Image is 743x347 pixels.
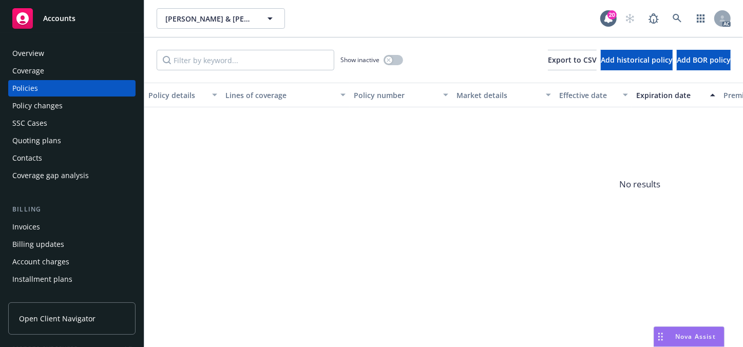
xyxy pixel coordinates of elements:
[12,236,64,253] div: Billing updates
[12,254,69,270] div: Account charges
[19,313,96,324] span: Open Client Navigator
[8,150,136,166] a: Contacts
[675,332,716,341] span: Nova Assist
[12,45,44,62] div: Overview
[8,167,136,184] a: Coverage gap analysis
[12,271,72,287] div: Installment plans
[643,8,664,29] a: Report a Bug
[165,13,254,24] span: [PERSON_NAME] & [PERSON_NAME] - [GEOGRAPHIC_DATA]/AMS
[221,83,350,107] button: Lines of coverage
[555,83,632,107] button: Effective date
[8,98,136,114] a: Policy changes
[12,80,38,97] div: Policies
[144,83,221,107] button: Policy details
[157,50,334,70] input: Filter by keyword...
[456,90,540,101] div: Market details
[548,50,597,70] button: Export to CSV
[8,80,136,97] a: Policies
[8,204,136,215] div: Billing
[12,63,44,79] div: Coverage
[8,115,136,131] a: SSC Cases
[601,50,673,70] button: Add historical policy
[636,90,704,101] div: Expiration date
[8,219,136,235] a: Invoices
[667,8,688,29] a: Search
[340,55,379,64] span: Show inactive
[601,55,673,65] span: Add historical policy
[148,90,206,101] div: Policy details
[677,55,731,65] span: Add BOR policy
[620,8,640,29] a: Start snowing
[350,83,452,107] button: Policy number
[654,327,667,346] div: Drag to move
[8,236,136,253] a: Billing updates
[8,254,136,270] a: Account charges
[8,63,136,79] a: Coverage
[559,90,617,101] div: Effective date
[12,219,40,235] div: Invoices
[8,45,136,62] a: Overview
[157,8,285,29] button: [PERSON_NAME] & [PERSON_NAME] - [GEOGRAPHIC_DATA]/AMS
[12,115,47,131] div: SSC Cases
[12,132,61,149] div: Quoting plans
[677,50,731,70] button: Add BOR policy
[8,4,136,33] a: Accounts
[43,14,75,23] span: Accounts
[12,167,89,184] div: Coverage gap analysis
[8,132,136,149] a: Quoting plans
[452,83,555,107] button: Market details
[607,10,617,20] div: 20
[8,271,136,287] a: Installment plans
[548,55,597,65] span: Export to CSV
[12,150,42,166] div: Contacts
[691,8,711,29] a: Switch app
[654,326,725,347] button: Nova Assist
[354,90,437,101] div: Policy number
[632,83,719,107] button: Expiration date
[225,90,334,101] div: Lines of coverage
[12,98,63,114] div: Policy changes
